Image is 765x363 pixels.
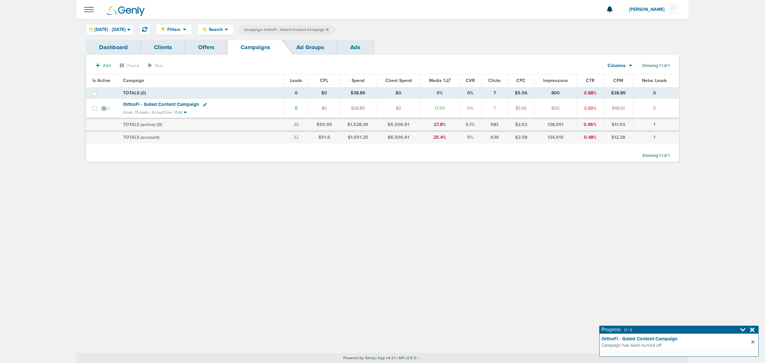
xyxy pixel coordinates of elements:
td: 0 [633,99,679,118]
td: $12.28 [604,131,633,143]
span: Filters [165,27,183,32]
td: 0.88% [577,99,604,118]
td: $48.61 [604,99,633,118]
span: | App v4.3.1 [376,356,395,360]
td: $1,528.39 [339,118,376,131]
td: 639 [481,131,507,143]
td: 5.1% [459,118,482,131]
td: 0% [459,99,482,118]
span: 0 [142,90,145,96]
span: Spend [352,78,364,83]
span: | API v2.5.0 [397,356,416,360]
span: Showing 1-1 of 1 [642,153,669,159]
td: 583 [481,118,507,131]
span: Showing 1-1 of 1 [642,63,669,69]
img: Genly [107,6,145,16]
span: [PERSON_NAME] [629,7,669,12]
span: Impressions [543,78,568,83]
strong: OrthoFi - Gated Content Campaign [601,336,751,342]
td: TOTALS ( ) [119,87,283,99]
span: Clicks [488,78,501,83]
td: $2.62 [508,118,535,131]
a: Dashboard [86,40,141,55]
td: $5.56 [508,99,535,118]
td: $38.89 [339,99,376,118]
button: Add [92,61,114,70]
small: 0 nc [175,110,182,115]
a: 0 [295,106,298,111]
td: 0 [283,87,309,99]
small: Goals: 15 leads | [123,110,150,115]
td: TOTALS (active) ( ) [119,118,283,131]
span: CVR [466,78,475,83]
td: 0 [633,87,679,99]
td: $38.89 [339,87,376,99]
td: 30 [283,118,309,131]
span: Columns [608,63,626,69]
td: 800 [534,87,577,99]
span: Campaign: OrthoFi - Gated Content Campaign [244,27,329,33]
td: $50.95 [309,118,339,131]
a: Offers [185,40,228,55]
span: Netw. Leads [642,78,667,83]
span: [DATE] - [DATE] [94,27,126,32]
td: 17.3% [421,99,459,118]
p: Powered by Genly. [76,356,688,360]
span: Campaign [123,78,144,83]
td: $51.6 [309,131,339,143]
td: 7 [481,87,507,99]
td: $6,506.61 [376,131,421,143]
small: AcceptCare | [152,110,174,115]
span: Media % [429,78,451,83]
td: 0.46% [577,118,604,131]
span: Search [207,27,225,32]
td: 7 [481,99,507,118]
td: 27.8% [421,118,459,131]
span: (1 / 1) [624,328,632,332]
td: 25.4% [421,131,459,143]
td: TOTALS (account) [119,131,283,143]
span: CTR [586,78,594,83]
td: 800 [534,99,577,118]
td: $38.89 [604,87,633,99]
span: OrthoFi - Gated Content Campaign [123,101,199,107]
a: Ad Groups [283,40,337,55]
h4: Progress [601,327,632,333]
td: 1 [633,131,679,143]
span: Add [103,63,111,68]
span: CPC [516,78,526,83]
td: 32 [283,131,309,143]
td: $0 [309,99,339,118]
td: $0 [376,99,421,118]
td: 0.48% [577,131,604,143]
span: Is Active [92,78,110,83]
a: Clients [141,40,185,55]
td: $2.58 [508,131,535,143]
td: $5,506.61 [376,118,421,131]
td: 1 [633,118,679,131]
td: 5% [459,131,482,143]
td: $5.56 [508,87,535,99]
span: Campaign has been turned off [601,342,749,349]
a: Ads [337,40,374,55]
a: Campaigns [228,40,283,55]
td: 128,091 [534,118,577,131]
td: $0 [309,87,339,99]
span: Client Spend [385,78,412,83]
td: 134,510 [534,131,577,143]
span: | ... [417,356,422,360]
span: Leads [290,78,302,83]
span: CPM [613,78,623,83]
td: $1,651.25 [339,131,376,143]
td: $0 [376,87,421,99]
span: 0 [158,122,161,127]
td: 0.88% [577,87,604,99]
td: $11.93 [604,118,633,131]
span: CPL [320,78,328,83]
td: 0% [421,87,459,99]
td: 0% [459,87,482,99]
